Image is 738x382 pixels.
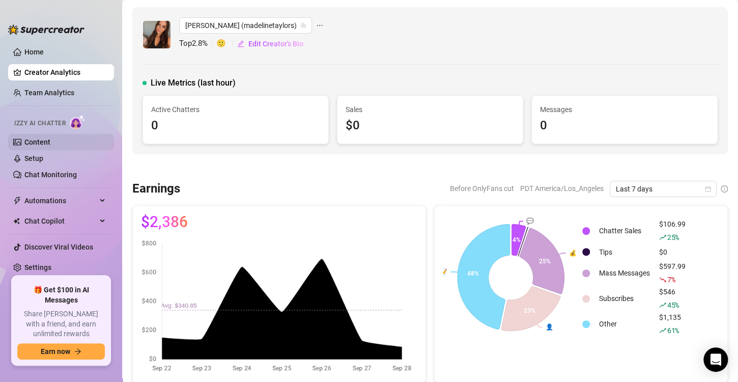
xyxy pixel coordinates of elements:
img: AI Chatter [70,115,86,129]
h3: Earnings [132,181,180,197]
span: Share [PERSON_NAME] with a friend, and earn unlimited rewards [17,309,105,339]
button: Edit Creator's Bio [237,36,304,52]
div: $546 [659,286,686,311]
span: rise [659,302,666,309]
span: Chat Copilot [24,213,97,229]
div: $597.99 [659,261,686,285]
a: Discover Viral Videos [24,243,93,251]
td: Chatter Sales [595,219,654,243]
span: info-circle [721,185,728,193]
span: team [300,22,306,29]
span: Sales [346,104,515,115]
img: Chat Copilot [13,217,20,225]
a: Setup [24,154,43,162]
div: 0 [540,116,709,135]
div: $0 [346,116,515,135]
span: edit [237,40,244,47]
span: $2,386 [141,214,188,230]
span: rise [659,234,666,241]
td: Subscribes [595,286,654,311]
span: PDT America/Los_Angeles [520,181,604,196]
text: 💬 [526,217,534,225]
td: Tips [595,244,654,260]
span: Izzy AI Chatter [14,119,66,128]
span: Before OnlyFans cut [450,181,514,196]
span: Edit Creator's Bio [248,40,303,48]
span: 25 % [667,232,679,242]
div: 0 [151,116,320,135]
span: Automations [24,193,97,209]
div: $1,135 [659,312,686,336]
span: calendar [705,186,711,192]
a: Content [24,138,50,146]
span: fall [659,276,666,283]
span: Last 7 days [616,181,711,197]
span: rise [659,327,666,334]
td: Mass Messages [595,261,654,285]
span: 61 % [667,325,679,335]
text: 💰 [569,249,577,257]
span: Active Chatters [151,104,320,115]
button: Earn nowarrow-right [17,343,105,360]
td: Other [595,312,654,336]
span: thunderbolt [13,197,21,205]
div: Open Intercom Messenger [703,347,728,372]
img: logo-BBDzfeDw.svg [8,24,84,35]
img: Madeline [143,21,171,48]
span: Live Metrics (last hour) [151,77,236,89]
text: 👤 [546,323,553,331]
a: Team Analytics [24,89,74,97]
text: 📝 [440,267,447,275]
span: Messages [540,104,709,115]
a: Creator Analytics [24,64,106,80]
span: 45 % [667,300,679,310]
a: Chat Monitoring [24,171,77,179]
div: $106.99 [659,219,686,243]
span: Earn now [41,347,70,356]
span: Top 2.8 % [179,38,216,50]
div: $0 [659,247,686,258]
span: 7 % [667,275,675,284]
span: 🎁 Get $100 in AI Messages [17,285,105,305]
span: Madeline (madelinetaylors) [185,18,306,33]
span: arrow-right [74,348,81,355]
a: Settings [24,263,51,271]
span: 🙂 [216,38,237,50]
span: ellipsis [316,17,323,34]
a: Home [24,48,44,56]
